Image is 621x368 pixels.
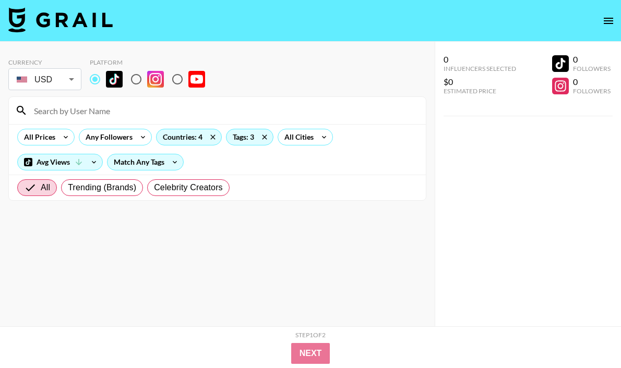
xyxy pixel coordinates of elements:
[18,129,57,145] div: All Prices
[573,77,611,87] div: 0
[295,331,326,339] div: Step 1 of 2
[154,181,223,194] span: Celebrity Creators
[291,343,330,364] button: Next
[226,129,273,145] div: Tags: 3
[444,77,516,87] div: $0
[188,71,205,88] img: YouTube
[569,316,608,355] iframe: Drift Widget Chat Controller
[41,181,50,194] span: All
[444,54,516,65] div: 0
[79,129,135,145] div: Any Followers
[68,181,136,194] span: Trending (Brands)
[10,70,79,89] div: USD
[108,154,183,170] div: Match Any Tags
[573,54,611,65] div: 0
[598,10,619,31] button: open drawer
[444,87,516,95] div: Estimated Price
[157,129,221,145] div: Countries: 4
[8,7,113,32] img: Grail Talent
[573,87,611,95] div: Followers
[147,71,164,88] img: Instagram
[573,65,611,72] div: Followers
[18,154,102,170] div: Avg Views
[90,58,213,66] div: Platform
[278,129,316,145] div: All Cities
[8,58,81,66] div: Currency
[106,71,123,88] img: TikTok
[28,102,420,119] input: Search by User Name
[444,65,516,72] div: Influencers Selected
